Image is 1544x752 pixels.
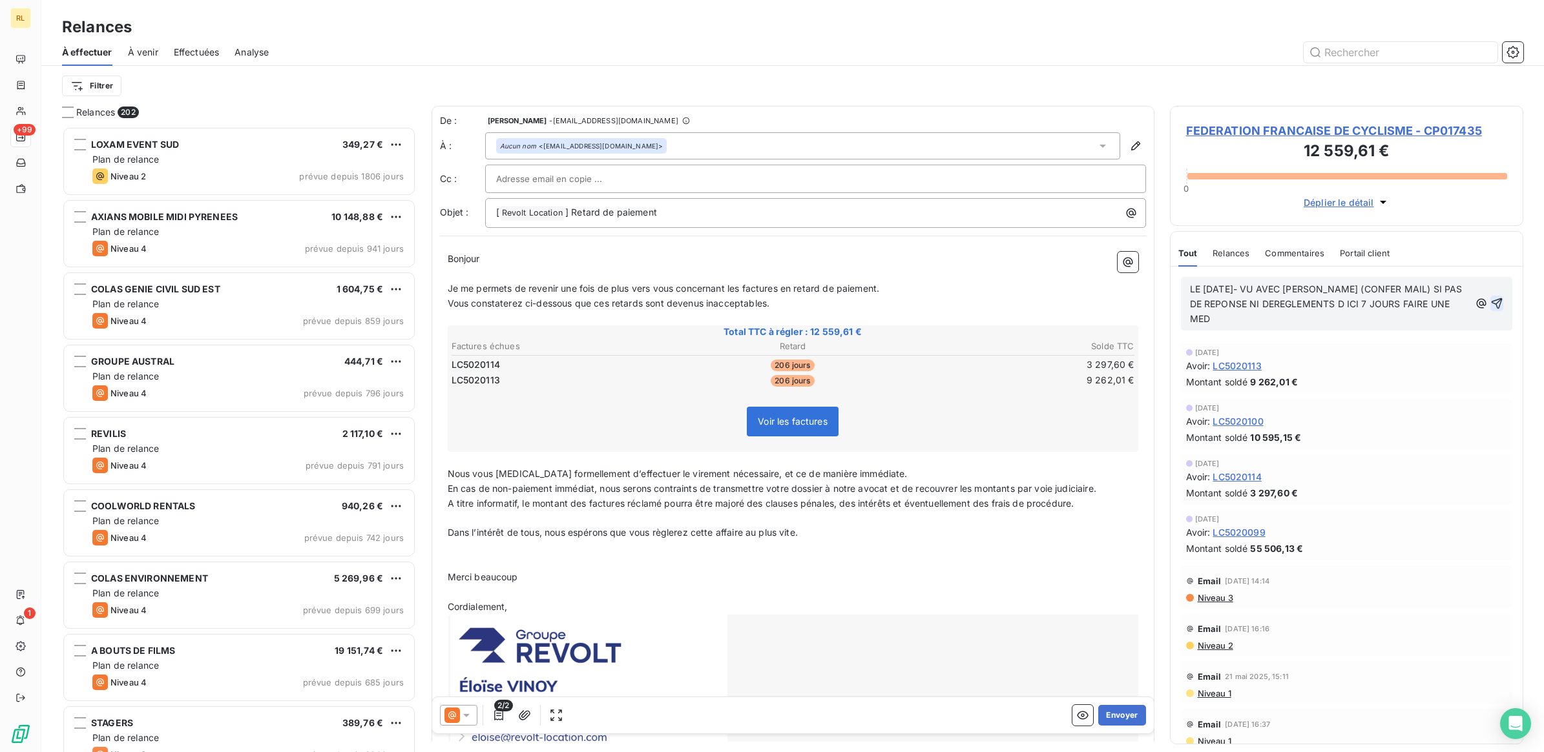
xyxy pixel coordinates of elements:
[1190,283,1465,324] span: LE [DATE]- VU AVEC [PERSON_NAME] (CONFER MAIL) SI PAS DE REPONSE NI DEREGLEMENTS D ICI 7 JOURS FA...
[452,358,500,371] span: LC5020114
[110,316,147,326] span: Niveau 4
[1225,673,1289,680] span: 21 mai 2025, 15:11
[500,141,536,150] em: Aucun nom
[92,732,159,743] span: Plan de relance
[62,46,112,59] span: À effectuer
[342,139,383,150] span: 349,27 €
[303,677,404,687] span: prévue depuis 685 jours
[92,371,159,381] span: Plan de relance
[91,428,126,439] span: REVILIS
[1196,593,1233,603] span: Niveau 3
[92,660,159,671] span: Plan de relance
[1250,431,1301,444] span: 10 595,15 €
[76,106,115,119] span: Relances
[1186,122,1508,139] span: FEDERATION FRANCAISE DE CYCLISME - CP017435
[92,443,159,454] span: Plan de relance
[335,645,383,656] span: 19 151,74 €
[908,373,1135,387] td: 9 262,01 €
[92,226,159,237] span: Plan de relance
[771,375,814,387] span: 206 jours
[62,76,121,96] button: Filtrer
[92,515,159,526] span: Plan de relance
[488,117,547,125] span: [PERSON_NAME]
[344,356,383,367] span: 444,71 €
[1186,359,1211,372] span: Avoir :
[448,601,508,612] span: Cordialement,
[305,243,404,254] span: prévue depuis 941 jours
[448,283,880,294] span: Je me permets de revenir une fois de plus vers vous concernant les factures en retard de paiement.
[1304,196,1374,209] span: Déplier le détail
[1186,486,1248,500] span: Montant soldé
[1195,515,1220,523] span: [DATE]
[1186,431,1248,444] span: Montant soldé
[128,46,158,59] span: À venir
[299,171,404,181] span: prévue depuis 1806 jours
[1196,736,1231,746] span: Niveau 1
[771,360,814,371] span: 206 jours
[1186,375,1248,389] span: Montant soldé
[1195,460,1220,467] span: [DATE]
[1198,671,1222,682] span: Email
[14,124,36,136] span: +99
[1196,640,1233,651] span: Niveau 2
[679,340,906,353] th: Retard
[448,527,798,538] span: Dans l’intérêt de tous, nous espérons que vous règlerez cette affaire au plus vite.
[500,206,565,221] span: Revolt Location
[758,416,828,427] span: Voir les factures
[496,207,499,218] span: [
[92,298,159,309] span: Plan de relance
[342,717,383,728] span: 389,76 €
[334,573,384,584] span: 5 269,96 €
[24,607,36,619] span: 1
[549,117,678,125] span: - [EMAIL_ADDRESS][DOMAIN_NAME]
[1500,708,1531,739] div: Open Intercom Messenger
[62,127,416,752] div: grid
[1225,577,1269,585] span: [DATE] 14:14
[448,483,1096,494] span: En cas de non-paiement immédiat, nous serons contraints de transmettre votre dossier à notre avoc...
[91,356,174,367] span: GROUPE AUSTRAL
[1213,470,1261,483] span: LC5020114
[1213,359,1261,372] span: LC5020113
[91,717,133,728] span: STAGERS
[174,46,220,59] span: Effectuées
[1198,576,1222,586] span: Email
[1213,414,1263,428] span: LC5020100
[1250,375,1298,389] span: 9 262,01 €
[110,243,147,254] span: Niveau 4
[110,605,147,615] span: Niveau 4
[1250,542,1303,555] span: 55 506,13 €
[451,340,678,353] th: Factures échues
[92,587,159,598] span: Plan de relance
[306,460,404,471] span: prévue depuis 791 jours
[448,253,480,264] span: Bonjour
[62,15,132,39] h3: Relances
[91,139,179,150] span: LOXAM EVENT SUD
[448,468,908,479] span: Nous vous [MEDICAL_DATA] formellement d’effectuer le virement nécessaire, et ce de manière immédi...
[496,169,635,188] input: Adresse email en copie ...
[1195,349,1220,356] span: [DATE]
[304,388,404,398] span: prévue depuis 796 jours
[908,358,1135,372] td: 3 297,60 €
[1225,720,1270,728] span: [DATE] 16:37
[342,428,384,439] span: 2 117,10 €
[342,500,383,511] span: 940,26 €
[494,700,512,711] span: 2/2
[500,141,663,150] div: <[EMAIL_ADDRESS][DOMAIN_NAME]>
[1195,404,1220,412] span: [DATE]
[303,605,404,615] span: prévue depuis 699 jours
[303,316,404,326] span: prévue depuis 859 jours
[91,211,238,222] span: AXIANS MOBILE MIDI PYRENEES
[304,533,404,543] span: prévue depuis 742 jours
[440,172,485,185] label: Cc :
[1250,486,1298,500] span: 3 297,60 €
[448,298,770,309] span: Vous constaterez ci-dessous que ces retards sont devenus inacceptables.
[91,645,175,656] span: A BOUTS DE FILMS
[908,340,1135,353] th: Solde TTC
[1178,248,1198,258] span: Tout
[1196,688,1231,698] span: Niveau 1
[1186,470,1211,483] span: Avoir :
[1186,414,1211,428] span: Avoir :
[1198,624,1222,634] span: Email
[1098,705,1145,726] button: Envoyer
[1213,248,1249,258] span: Relances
